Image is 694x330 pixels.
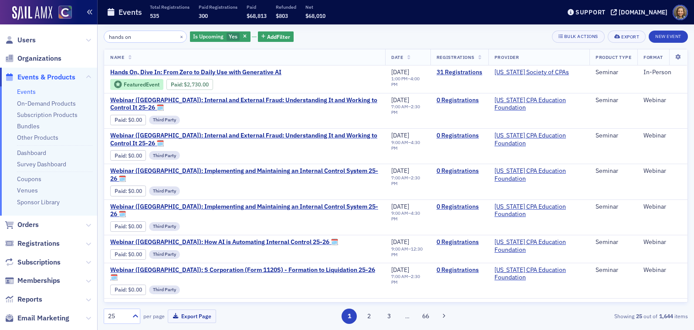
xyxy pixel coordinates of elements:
a: 0 Registrations [437,167,482,175]
span: $0.00 [128,188,142,194]
div: 25 [108,312,127,321]
span: Organizations [17,54,61,63]
a: 0 Registrations [437,238,482,246]
div: Third Party [149,285,180,294]
span: California CPA Education Foundation [494,238,583,254]
time: 9:00 AM [391,139,408,145]
a: Subscription Products [17,111,78,119]
span: Webinar (CA): S Corporation (Form 1120S) - Formation to Liquidation 25-26 🗓 [110,266,379,282]
button: 1 [342,309,357,324]
p: Net [305,4,325,10]
span: Name [110,54,124,60]
time: 7:00 AM [391,103,408,110]
a: Paid [115,152,125,159]
a: Paid [115,251,125,258]
div: Yes [190,31,251,42]
a: 0 Registrations [437,96,482,104]
div: – [391,76,424,87]
a: Memberships [5,276,60,285]
a: 0 Registrations [437,266,482,274]
a: [US_STATE] CPA Education Foundation [494,203,583,218]
time: 2:30 PM [391,273,420,285]
a: Registrations [5,239,60,248]
div: Webinar [643,266,681,274]
div: Paid: 47 - $273000 [166,79,213,89]
a: Reports [5,295,42,304]
span: $68,813 [247,12,267,19]
span: [DATE] [391,68,409,76]
span: Colorado Society of CPAs [494,69,569,76]
button: 3 [381,309,396,324]
span: Webinar (CA): Implementing and Maintaining an Internal Control System 25-26 🗓 [110,203,379,218]
div: Support [576,8,606,16]
span: : [115,286,128,293]
time: 7:00 AM [391,273,408,279]
span: … [401,312,413,320]
a: Users [5,35,36,45]
span: [DATE] [391,238,409,246]
span: Date [391,54,403,60]
a: [US_STATE] CPA Education Foundation [494,238,583,254]
div: Seminar [596,238,631,246]
span: $0.00 [128,251,142,258]
span: Add Filter [267,33,290,41]
span: $68,010 [305,12,325,19]
time: 2:30 PM [391,175,420,186]
div: Paid: 0 - $0 [110,249,146,260]
div: Paid: 0 - $0 [110,115,146,125]
span: $0.00 [128,152,142,159]
a: 0 Registrations [437,132,482,140]
span: California CPA Education Foundation [494,203,583,218]
a: Webinar ([GEOGRAPHIC_DATA]): S Corporation (Form 1120S) - Formation to Liquidation 25-26 🗓 [110,302,379,317]
span: California CPA Education Foundation [494,132,583,147]
span: [DATE] [391,167,409,175]
span: Provider [494,54,519,60]
a: Bundles [17,122,40,130]
span: $0.00 [128,117,142,123]
span: [DATE] [391,266,409,274]
span: Format [643,54,663,60]
div: [DOMAIN_NAME] [619,8,667,16]
a: Webinar ([GEOGRAPHIC_DATA]): Implementing and Maintaining an Internal Control System 25-26 🗓 [110,167,379,182]
time: 2:30 PM [391,103,420,115]
a: Other Products [17,134,58,141]
div: Third Party [149,116,180,124]
span: Is Upcoming [193,33,223,40]
a: [US_STATE] Society of CPAs [494,69,569,76]
a: [US_STATE] CPA Education Foundation [494,132,583,147]
div: Webinar [643,96,681,104]
div: Seminar [596,69,631,76]
div: Paid: 0 - $0 [110,186,146,196]
strong: 1,644 [657,312,674,320]
span: $2,730.00 [184,81,209,88]
span: $0.00 [128,286,142,293]
a: Webinar ([GEOGRAPHIC_DATA]): S Corporation (Form 1120S) - Formation to Liquidation 25-26 🗓 [110,266,379,282]
span: Yes [229,33,237,40]
time: 4:00 PM [391,76,420,87]
span: Webinar (CA): Implementing and Maintaining an Internal Control System 25-26 🗓 [110,167,379,182]
a: View Homepage [52,6,72,21]
div: Seminar [596,132,631,140]
a: Survey Dashboard [17,160,66,168]
button: × [178,32,186,40]
span: Webinar (CA): S Corporation (Form 1120S) - Formation to Liquidation 25-26 🗓 [110,302,379,317]
div: Third Party [149,151,180,160]
strong: 25 [634,312,643,320]
time: 9:00 AM [391,246,408,252]
label: per page [143,312,165,320]
span: : [115,117,128,123]
div: Webinar [643,167,681,175]
a: Paid [115,188,125,194]
a: Paid [171,81,182,88]
a: Orders [5,220,39,230]
a: Coupons [17,175,41,183]
div: – [391,140,424,151]
button: 66 [418,309,433,324]
a: 0 Registrations [437,302,482,309]
span: [DATE] [391,203,409,210]
button: [DOMAIN_NAME] [611,9,670,15]
span: California CPA Education Foundation [494,266,583,282]
a: Sponsor Library [17,198,60,206]
span: Reports [17,295,42,304]
div: Seminar [596,203,631,211]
